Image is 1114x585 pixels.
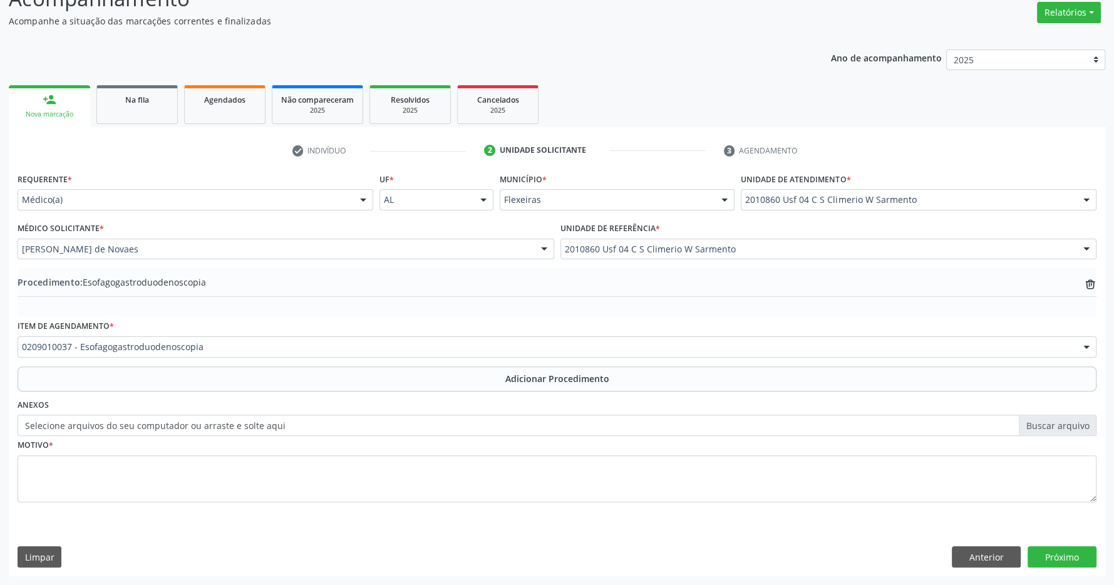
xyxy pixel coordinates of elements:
p: Ano de acompanhamento [831,49,942,65]
label: Requerente [18,170,72,189]
div: 2025 [281,106,354,115]
div: 2025 [379,106,441,115]
span: 2010860 Usf 04 C S Climerio W Sarmento [745,194,1071,206]
div: Unidade solicitante [500,145,586,156]
span: Esofagogastroduodenoscopia [18,276,206,289]
label: Anexos [18,396,49,415]
div: 2 [484,145,495,156]
label: Item de agendamento [18,317,114,336]
label: Unidade de atendimento [741,170,850,189]
p: Acompanhe a situação das marcações correntes e finalizadas [9,14,776,28]
button: Relatórios [1037,2,1101,23]
span: AL [384,194,468,206]
span: Procedimento: [18,276,83,288]
span: Flexeiras [504,194,709,206]
span: 0209010037 - Esofagogastroduodenoscopia [22,341,1071,353]
span: 2010860 Usf 04 C S Climerio W Sarmento [565,243,1071,256]
button: Próximo [1028,546,1096,567]
label: UF [379,170,394,189]
span: Cancelados [477,95,519,105]
div: 2025 [467,106,529,115]
label: Médico Solicitante [18,219,104,239]
span: Resolvidos [391,95,430,105]
label: Motivo [18,436,53,455]
span: Médico(a) [22,194,348,206]
span: Adicionar Procedimento [505,372,609,385]
label: Unidade de referência [560,219,660,239]
span: [PERSON_NAME] de Novaes [22,243,529,256]
button: Anterior [952,546,1021,567]
label: Município [500,170,547,189]
button: Adicionar Procedimento [18,366,1096,391]
span: Na fila [125,95,149,105]
span: Agendados [204,95,245,105]
div: Nova marcação [18,110,81,119]
span: Não compareceram [281,95,354,105]
div: person_add [43,93,56,106]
